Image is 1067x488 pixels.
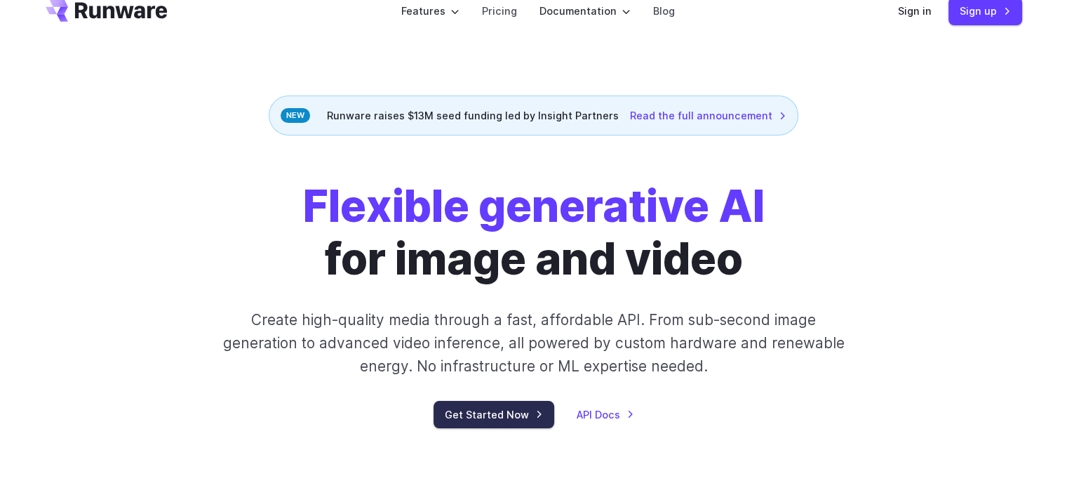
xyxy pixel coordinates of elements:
label: Features [401,3,459,19]
a: Get Started Now [434,401,554,428]
label: Documentation [539,3,631,19]
h1: for image and video [303,180,765,286]
a: Sign in [898,3,932,19]
a: Read the full announcement [630,107,786,124]
strong: Flexible generative AI [303,180,765,232]
a: Pricing [482,3,517,19]
p: Create high-quality media through a fast, affordable API. From sub-second image generation to adv... [221,308,846,378]
a: API Docs [577,407,634,423]
a: Blog [653,3,675,19]
div: Runware raises $13M seed funding led by Insight Partners [269,95,798,136]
